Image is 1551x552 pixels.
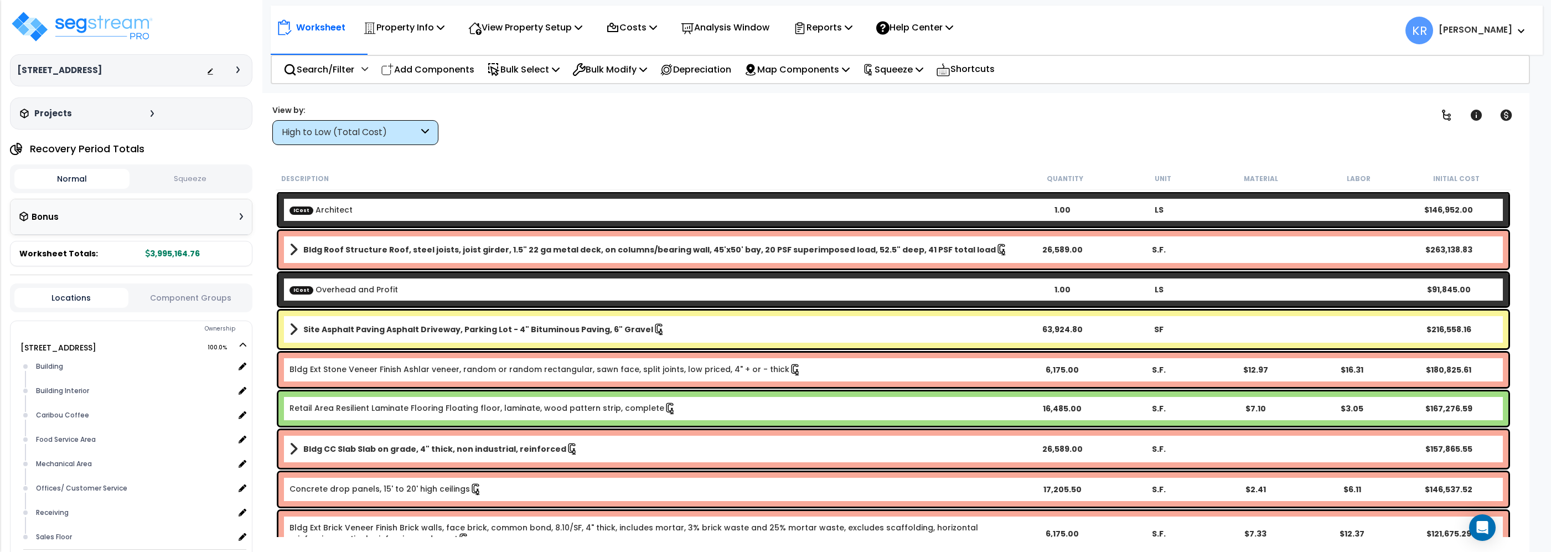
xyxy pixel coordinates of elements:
[1047,174,1083,183] small: Quantity
[862,62,923,77] p: Squeeze
[33,409,234,422] div: Caribou Coffee
[1400,528,1497,539] div: $121,675.29
[33,384,234,398] div: Building Interior
[1304,484,1401,495] div: $6.11
[1400,484,1497,495] div: $146,537.52
[1111,443,1208,455] div: S.F.
[19,248,98,259] span: Worksheet Totals:
[296,20,345,35] p: Worksheet
[1400,364,1497,375] div: $180,825.61
[1111,244,1208,255] div: S.F.
[1014,403,1111,414] div: 16,485.00
[303,443,566,455] b: Bldg CC Slab Slab on grade, 4" thick, non industrial, reinforced
[289,204,353,215] a: Custom Item
[1014,528,1111,539] div: 6,175.00
[1400,284,1497,295] div: $91,845.00
[1304,528,1401,539] div: $12.37
[32,213,59,222] h3: Bonus
[303,244,996,255] b: Bldg Roof Structure Roof, steel joists, joist girder, 1.5" 22 ga metal deck, on columns/bearing w...
[1304,403,1401,414] div: $3.05
[272,105,438,116] div: View by:
[1207,484,1304,495] div: $2.41
[375,56,480,82] div: Add Components
[681,20,769,35] p: Analysis Window
[1400,403,1497,414] div: $167,276.59
[1207,403,1304,414] div: $7.10
[1111,284,1208,295] div: LS
[33,360,234,373] div: Building
[1304,364,1401,375] div: $16.31
[1400,324,1497,335] div: $216,558.16
[1207,528,1304,539] div: $7.33
[283,62,354,77] p: Search/Filter
[289,483,482,496] a: Individual Item
[1155,174,1171,183] small: Unit
[1400,204,1497,215] div: $146,952.00
[1014,284,1111,295] div: 1.00
[208,341,237,354] span: 100.0%
[606,20,657,35] p: Costs
[744,62,850,77] p: Map Components
[1439,24,1512,35] b: [PERSON_NAME]
[1111,403,1208,414] div: S.F.
[381,62,474,77] p: Add Components
[1014,364,1111,375] div: 6,175.00
[289,364,802,376] a: Individual Item
[14,288,128,308] button: Locations
[289,322,1014,337] a: Assembly Title
[1111,528,1208,539] div: S.F.
[1014,443,1111,455] div: 26,589.00
[289,441,1014,457] a: Assembly Title
[33,506,234,519] div: Receiving
[654,56,737,82] div: Depreciation
[1014,204,1111,215] div: 1.00
[289,242,1014,257] a: Assembly Title
[363,20,444,35] p: Property Info
[289,522,1014,545] a: Individual Item
[1111,364,1208,375] div: S.F.
[1014,244,1111,255] div: 26,589.00
[936,61,995,78] p: Shortcuts
[572,62,647,77] p: Bulk Modify
[660,62,731,77] p: Depreciation
[468,20,582,35] p: View Property Setup
[289,286,313,294] span: ICost
[20,342,96,353] a: [STREET_ADDRESS] 100.0%
[132,169,247,189] button: Squeeze
[1111,204,1208,215] div: LS
[1111,324,1208,335] div: SF
[1244,174,1278,183] small: Material
[1347,174,1371,183] small: Labor
[30,143,144,154] h4: Recovery Period Totals
[1111,484,1208,495] div: S.F.
[1207,364,1304,375] div: $12.97
[303,324,653,335] b: Site Asphalt Paving Asphalt Driveway, Parking Lot - 4" Bituminous Paving, 6" Gravel
[289,403,676,415] a: Individual Item
[34,108,72,119] h3: Projects
[33,482,234,495] div: Offices/ Customer Service
[1469,514,1496,541] div: Open Intercom Messenger
[930,56,1001,83] div: Shortcuts
[281,174,329,183] small: Description
[487,62,560,77] p: Bulk Select
[793,20,852,35] p: Reports
[10,10,154,43] img: logo_pro_r.png
[1433,174,1480,183] small: Initial Cost
[1400,443,1497,455] div: $157,865.55
[146,248,200,259] b: 3,995,164.76
[282,126,418,139] div: High to Low (Total Cost)
[1014,324,1111,335] div: 63,924.80
[289,284,398,295] a: Custom Item
[1405,17,1433,44] span: KR
[17,65,102,76] h3: [STREET_ADDRESS]
[33,322,252,336] div: Ownership
[289,206,313,214] span: ICost
[33,433,234,446] div: Food Service Area
[14,169,130,189] button: Normal
[134,292,248,304] button: Component Groups
[876,20,953,35] p: Help Center
[33,457,234,471] div: Mechanical Area
[1400,244,1497,255] div: $263,138.83
[33,530,234,544] div: Sales Floor
[1014,484,1111,495] div: 17,205.50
